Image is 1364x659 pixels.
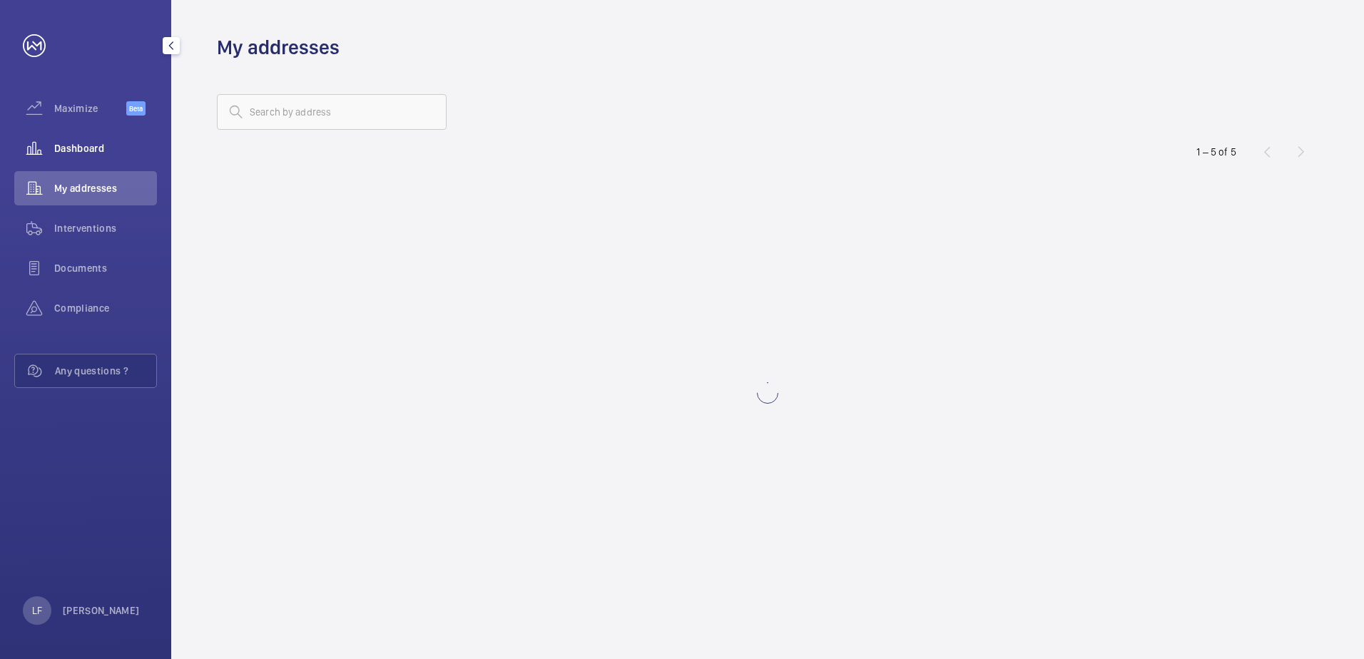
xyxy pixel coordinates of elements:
[217,34,340,61] h1: My addresses
[54,301,157,315] span: Compliance
[54,141,157,155] span: Dashboard
[54,261,157,275] span: Documents
[54,101,126,116] span: Maximize
[126,101,146,116] span: Beta
[63,603,140,618] p: [PERSON_NAME]
[54,181,157,195] span: My addresses
[55,364,156,378] span: Any questions ?
[32,603,42,618] p: LF
[54,221,157,235] span: Interventions
[1196,145,1236,159] div: 1 – 5 of 5
[217,94,447,130] input: Search by address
